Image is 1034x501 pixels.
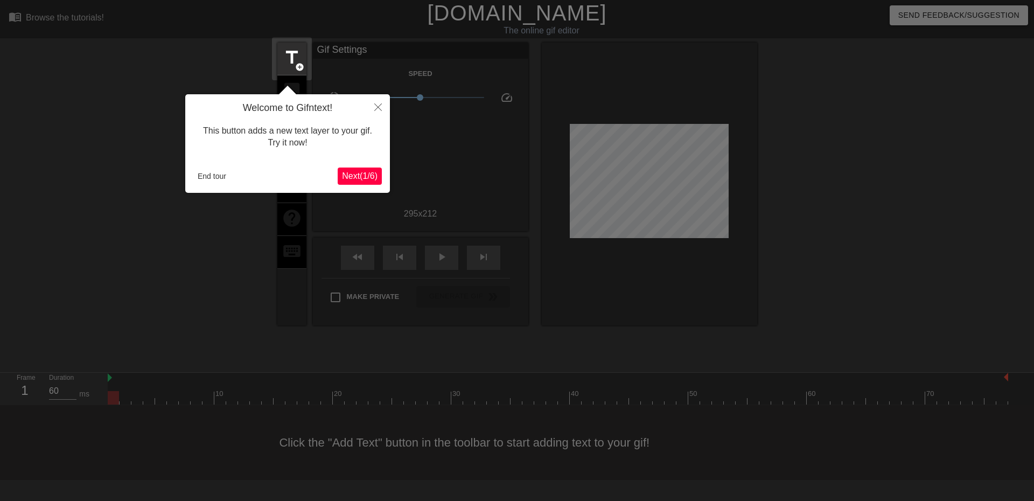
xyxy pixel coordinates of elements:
button: Next [338,168,382,185]
button: End tour [193,168,230,184]
div: This button adds a new text layer to your gif. Try it now! [193,114,382,160]
span: Next ( 1 / 6 ) [342,171,378,180]
button: Close [366,94,390,119]
h4: Welcome to Gifntext! [193,102,382,114]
